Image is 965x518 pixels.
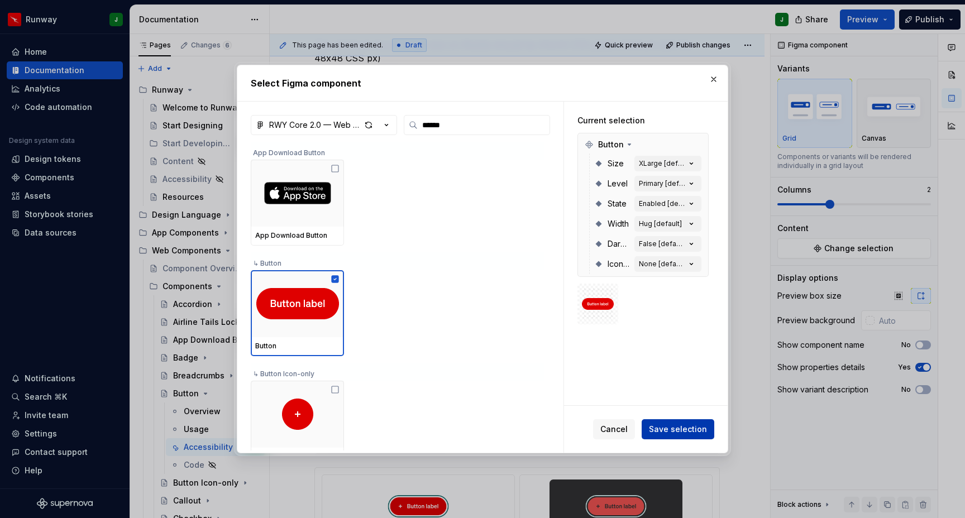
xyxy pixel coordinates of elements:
div: ↳ Button [251,252,544,270]
button: False [default] [634,236,701,252]
button: Primary [default] [634,176,701,191]
div: ↳ Button Icon-only [251,363,544,381]
div: XLarge [default] [639,159,686,168]
button: Enabled [default] [634,196,701,212]
div: App Download Button [255,231,340,240]
span: Icon Position [608,258,630,270]
h2: Select Figma component [251,76,714,90]
div: False [default] [639,239,686,248]
div: App Download Button [251,142,544,160]
span: Level [608,178,628,189]
button: Cancel [593,419,635,439]
div: Button [255,342,340,351]
div: Hug [default] [639,219,682,228]
button: Save selection [642,419,714,439]
button: None [default] [634,256,701,272]
button: RWY Core 2.0 — Web UI Kit [251,115,397,135]
span: Size [608,158,624,169]
span: Save selection [649,424,707,435]
span: Dark Mode [608,238,630,250]
div: Primary [default] [639,179,686,188]
button: XLarge [default] [634,156,701,171]
div: Button [580,136,706,154]
span: Width [608,218,629,229]
div: Enabled [default] [639,199,686,208]
button: Hug [default] [634,216,701,232]
div: Current selection [577,115,709,126]
div: RWY Core 2.0 — Web UI Kit [269,119,361,131]
span: Cancel [600,424,628,435]
div: None [default] [639,260,686,268]
span: Button [598,139,624,150]
span: State [608,198,627,209]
